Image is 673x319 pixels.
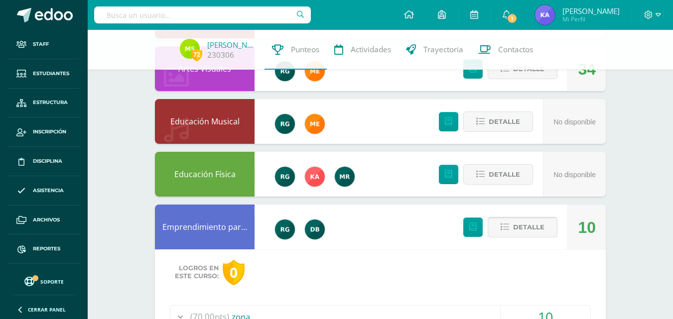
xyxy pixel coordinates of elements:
[33,216,60,224] span: Archivos
[40,278,64,285] span: Soporte
[207,50,234,60] a: 230306
[553,171,596,179] span: No disponible
[8,59,80,89] a: Estudiantes
[12,274,76,288] a: Soporte
[275,61,295,81] img: 24ef3269677dd7dd963c57b86ff4a022.png
[553,118,596,126] span: No disponible
[351,44,391,55] span: Actividades
[33,70,69,78] span: Estudiantes
[265,30,327,70] a: Punteos
[155,152,255,197] div: Educación Física
[513,218,544,236] span: Detalle
[8,176,80,206] a: Asistencia
[305,114,325,134] img: bd5c7d90de01a998aac2bc4ae78bdcd9.png
[562,15,620,23] span: Mi Perfil
[291,44,319,55] span: Punteos
[578,205,596,250] div: 10
[498,44,533,55] span: Contactos
[33,187,64,195] span: Asistencia
[28,306,66,313] span: Cerrar panel
[170,116,240,127] a: Educación Musical
[305,167,325,187] img: 760639804b77a624a8a153f578963b33.png
[8,206,80,235] a: Archivos
[327,30,399,70] a: Actividades
[8,89,80,118] a: Estructura
[207,40,257,50] a: [PERSON_NAME]
[305,219,325,239] img: 2ce8b78723d74065a2fbc9da14b79a38.png
[162,221,309,232] a: Emprendimiento para la Productividad
[33,157,62,165] span: Disciplina
[223,260,245,285] div: 0
[562,6,620,16] span: [PERSON_NAME]
[507,13,518,24] span: 1
[471,30,540,70] a: Contactos
[463,111,533,132] button: Detalle
[33,40,49,48] span: Staff
[275,167,295,187] img: 24ef3269677dd7dd963c57b86ff4a022.png
[535,5,555,25] img: 519d614acbf891c95c6aaddab0d90d84.png
[8,117,80,147] a: Inscripción
[423,44,463,55] span: Trayectoria
[8,234,80,264] a: Reportes
[94,6,311,23] input: Busca un usuario...
[155,205,255,249] div: Emprendimiento para la Productividad
[33,99,68,106] span: Estructura
[155,99,255,144] div: Educación Musical
[488,217,557,237] button: Detalle
[191,48,202,61] span: 72
[33,128,66,136] span: Inscripción
[180,39,200,59] img: 3512a61b8f8ebd828af64181da549f2e.png
[489,165,520,184] span: Detalle
[8,147,80,176] a: Disciplina
[275,114,295,134] img: 24ef3269677dd7dd963c57b86ff4a022.png
[8,30,80,59] a: Staff
[463,164,533,185] button: Detalle
[175,264,219,280] span: Logros en este curso:
[489,112,520,131] span: Detalle
[399,30,471,70] a: Trayectoria
[335,167,355,187] img: dcbde16094ad5605c855cf189b900fc8.png
[174,169,236,180] a: Educación Física
[305,61,325,81] img: bd5c7d90de01a998aac2bc4ae78bdcd9.png
[33,245,60,253] span: Reportes
[275,219,295,239] img: 24ef3269677dd7dd963c57b86ff4a022.png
